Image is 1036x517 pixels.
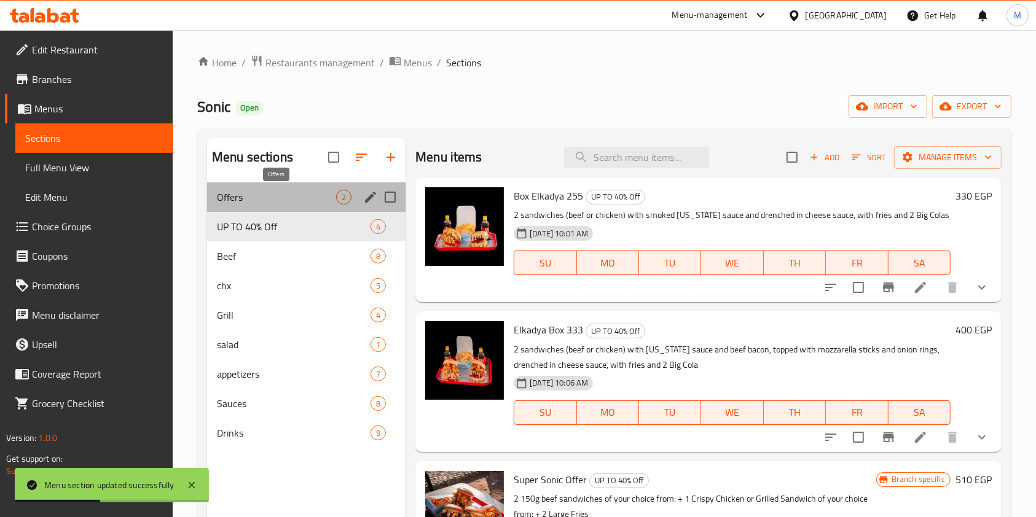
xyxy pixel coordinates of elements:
[371,308,386,322] div: items
[32,337,163,352] span: Upsell
[389,55,432,71] a: Menus
[644,403,696,421] span: TU
[586,190,645,204] div: UP TO 40% Off
[816,273,846,302] button: sort-choices
[514,470,587,489] span: Super Sonic Offer
[217,337,371,352] span: salad
[376,142,406,172] button: Add section
[975,430,989,445] svg: Show Choices
[831,403,883,421] span: FR
[858,99,917,114] span: import
[769,403,821,421] span: TH
[217,190,336,204] span: Offers
[32,396,163,411] span: Grocery Checklist
[764,251,826,275] button: TH
[5,271,173,300] a: Promotions
[217,367,371,381] span: appetizers
[806,9,887,22] div: [GEOGRAPHIC_DATA]
[425,321,504,400] img: Elkadya Box 333
[44,478,175,492] div: Menu section updated successfully
[404,55,432,70] span: Menus
[217,278,371,293] span: chx
[938,273,967,302] button: delete
[336,190,351,204] div: items
[207,418,406,448] div: Drinks9
[207,212,406,241] div: UP TO 40% Off4
[932,95,1011,118] button: export
[32,367,163,381] span: Coverage Report
[371,427,385,439] span: 9
[32,278,163,293] span: Promotions
[217,396,371,411] div: Sauces
[5,389,173,418] a: Grocery Checklist
[1014,9,1021,22] span: M
[846,274,871,300] span: Select to update
[371,339,385,351] span: 1
[207,177,406,453] nav: Menu sections
[805,148,844,167] button: Add
[15,153,173,182] a: Full Menu View
[706,403,758,421] span: WE
[577,400,639,425] button: MO
[207,359,406,389] div: appetizers7
[846,424,871,450] span: Select to update
[874,422,903,452] button: Branch-specific-item
[25,160,163,175] span: Full Menu View
[207,389,406,418] div: Sauces8
[826,251,888,275] button: FR
[967,273,997,302] button: show more
[582,254,634,272] span: MO
[32,72,163,87] span: Branches
[808,150,841,165] span: Add
[894,146,1002,169] button: Manage items
[805,148,844,167] span: Add item
[967,422,997,452] button: show more
[6,463,84,479] a: Support.OpsPlatform
[6,430,36,446] span: Version:
[371,278,386,293] div: items
[15,182,173,212] a: Edit Menu
[938,422,967,452] button: delete
[956,321,992,338] h6: 400 EGP
[207,241,406,271] div: Beef8
[34,101,163,116] span: Menus
[371,367,386,381] div: items
[371,280,385,292] span: 5
[514,187,583,205] span: Box Elkadya 255
[831,254,883,272] span: FR
[577,251,639,275] button: MO
[5,35,173,64] a: Edit Restaurant
[32,249,163,263] span: Coupons
[5,300,173,330] a: Menu disclaimer
[197,93,230,120] span: Sonic
[217,249,371,263] span: Beef
[371,309,385,321] span: 4
[975,280,989,295] svg: Show Choices
[956,187,992,204] h6: 330 EGP
[5,64,173,94] a: Branches
[904,150,992,165] span: Manage items
[217,426,371,440] span: Drinks
[514,251,576,275] button: SU
[207,182,406,212] div: Offers2edit
[639,400,701,425] button: TU
[564,147,709,168] input: search
[849,148,889,167] button: Sort
[889,251,951,275] button: SA
[235,103,264,113] span: Open
[265,55,375,70] span: Restaurants management
[525,377,593,389] span: [DATE] 10:06 AM
[371,249,386,263] div: items
[361,188,380,206] button: edit
[852,150,886,165] span: Sort
[779,144,805,170] span: Select section
[589,473,649,488] div: UP TO 40% Off
[371,368,385,380] span: 7
[437,55,441,70] li: /
[5,212,173,241] a: Choice Groups
[371,426,386,440] div: items
[241,55,246,70] li: /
